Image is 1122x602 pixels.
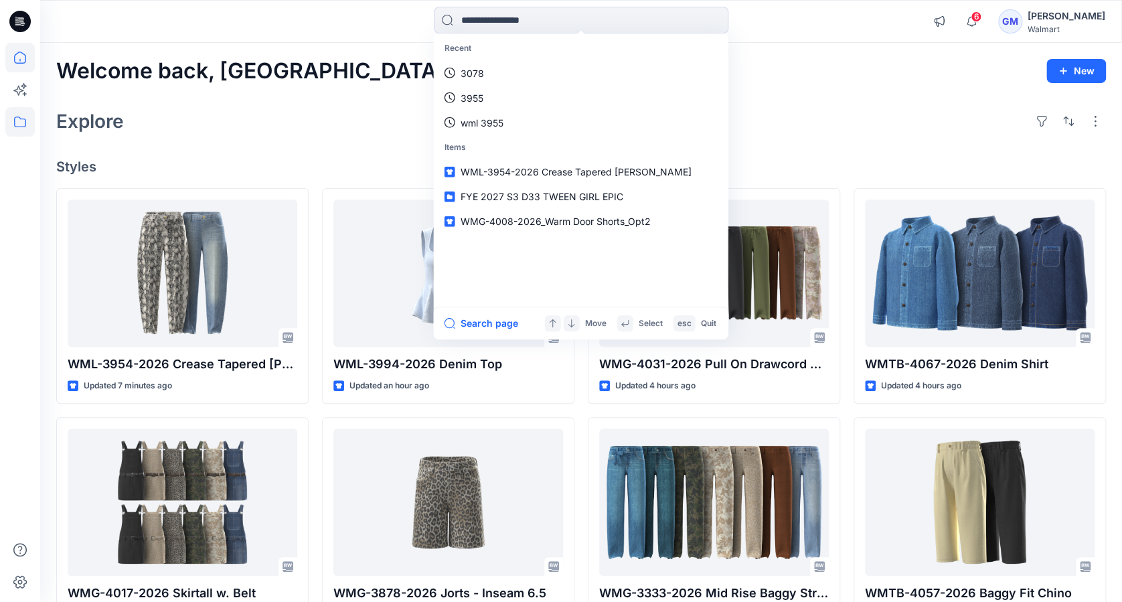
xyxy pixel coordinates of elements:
a: FYE 2027 S3 D33 TWEEN GIRL EPIC [436,184,726,209]
p: wml 3955 [461,115,503,129]
p: 3955 [461,90,483,104]
p: Updated 4 hours ago [615,379,696,393]
h2: Welcome back, [GEOGRAPHIC_DATA] [56,59,445,84]
p: Quit [701,316,716,330]
h2: Explore [56,110,124,132]
a: WML-3954-2026 Crease Tapered [PERSON_NAME] [436,159,726,184]
span: FYE 2027 S3 D33 TWEEN GIRL EPIC [461,191,623,202]
h4: Styles [56,159,1106,175]
button: New [1046,59,1106,83]
p: 3078 [461,66,484,80]
a: WMG-3333-2026 Mid Rise Baggy Straight Pant [599,429,829,576]
div: Walmart [1028,24,1105,34]
span: WML-3954-2026 Crease Tapered [PERSON_NAME] [461,166,692,177]
p: WMG-4031-2026 Pull On Drawcord Wide Leg_Opt3 [599,355,829,374]
a: WMTB-4057-2026 Baggy Fit Chino [865,429,1095,576]
p: Items [436,135,726,159]
p: Updated 7 minutes ago [84,379,172,393]
button: Search page [445,315,518,331]
p: WMTB-4067-2026 Denim Shirt [865,355,1095,374]
span: 6 [971,11,981,22]
span: WMG-4008-2026_Warm Door Shorts_Opt2 [461,216,651,227]
a: WML-3994-2026 Denim Top [333,200,563,347]
div: [PERSON_NAME] [1028,8,1105,24]
a: 3955 [436,85,726,110]
p: Move [585,316,607,330]
a: WMTB-4067-2026 Denim Shirt [865,200,1095,347]
div: GM [998,9,1022,33]
a: WMG-4008-2026_Warm Door Shorts_Opt2 [436,209,726,234]
p: esc [677,316,692,330]
p: WML-3954-2026 Crease Tapered [PERSON_NAME] [68,355,297,374]
a: WMG-4017-2026 Skirtall w. Belt [68,429,297,576]
p: Recent [436,36,726,61]
a: WMG-3878-2026 Jorts - Inseam 6.5 [333,429,563,576]
p: Updated an hour ago [349,379,429,393]
p: Updated 4 hours ago [881,379,961,393]
p: WML-3994-2026 Denim Top [333,355,563,374]
a: 3078 [436,60,726,85]
a: wml 3955 [436,110,726,135]
p: Select [639,316,663,330]
a: WML-3954-2026 Crease Tapered Jean [68,200,297,347]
